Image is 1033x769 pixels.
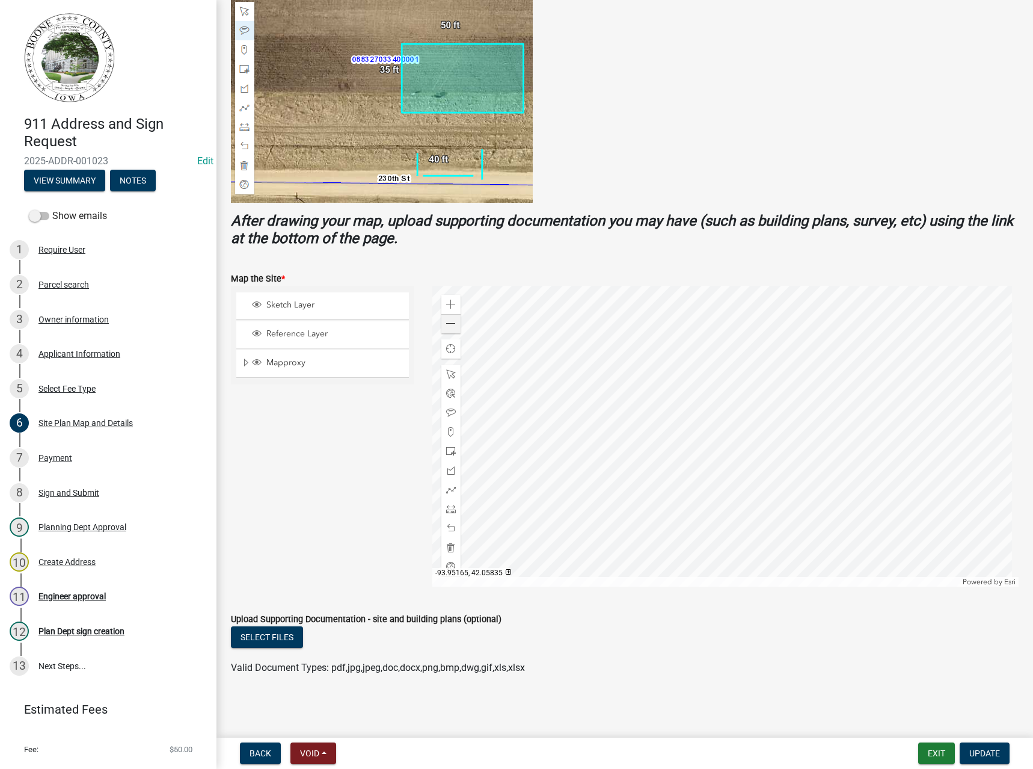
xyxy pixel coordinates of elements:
div: 4 [10,344,29,363]
span: Back [250,749,271,758]
button: Void [290,743,336,764]
div: 2 [10,275,29,294]
div: Planning Dept Approval [38,523,126,531]
label: Show emails [29,209,107,223]
div: 5 [10,379,29,398]
span: Reference Layer [263,329,405,339]
div: Sign and Submit [38,489,99,497]
button: Exit [918,743,955,764]
div: 10 [10,552,29,572]
div: Plan Dept sign creation [38,627,124,635]
div: Owner information [38,315,109,324]
li: Mapproxy [236,350,409,378]
button: Select files [231,626,303,648]
div: Find my location [441,339,461,359]
button: Back [240,743,281,764]
a: Edit [197,155,213,167]
div: 1 [10,240,29,259]
span: 2025-ADDR-001023 [24,155,192,167]
div: 3 [10,310,29,329]
div: 9 [10,517,29,537]
div: 11 [10,587,29,606]
a: Estimated Fees [10,697,197,721]
div: 13 [10,656,29,676]
label: Upload Supporting Documentation - site and building plans (optional) [231,616,501,624]
button: View Summary [24,170,105,191]
div: Applicant Information [38,350,120,358]
span: Valid Document Types: pdf,jpg,jpeg,doc,docx,png,bmp,dwg,gif,xls,xlsx [231,662,525,673]
div: Select Fee Type [38,384,96,393]
div: 7 [10,448,29,468]
span: $50.00 [170,746,192,753]
div: Create Address [38,558,96,566]
div: Parcel search [38,280,89,289]
div: 6 [10,413,29,433]
div: Mapproxy [250,357,405,369]
div: 8 [10,483,29,502]
span: Update [969,749,1000,758]
button: Notes [110,170,156,191]
wm-modal-confirm: Edit Application Number [197,155,213,167]
span: Expand [241,357,250,370]
div: Require User [38,246,85,254]
span: Void [300,749,319,758]
span: Fee: [24,746,38,753]
div: Zoom in [441,295,461,314]
span: Sketch Layer [263,300,405,310]
div: Reference Layer [250,329,405,341]
h4: 911 Address and Sign Request [24,116,207,150]
button: Update [960,743,1010,764]
li: Sketch Layer [236,292,409,320]
div: Engineer approval [38,592,106,601]
wm-modal-confirm: Notes [110,176,156,186]
div: 12 [10,622,29,641]
strong: After drawing your map, upload supporting documentation you may have (such as building plans, sur... [231,212,1013,247]
span: Mapproxy [263,357,405,368]
div: Site Plan Map and Details [38,419,133,427]
a: Esri [1004,578,1016,586]
label: Map the Site [231,275,285,283]
div: Payment [38,454,72,462]
div: Sketch Layer [250,300,405,312]
ul: Layer List [235,289,410,381]
div: Powered by [960,577,1019,587]
div: Zoom out [441,314,461,333]
li: Reference Layer [236,321,409,348]
wm-modal-confirm: Summary [24,176,105,186]
img: Boone County, Iowa [24,13,115,103]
